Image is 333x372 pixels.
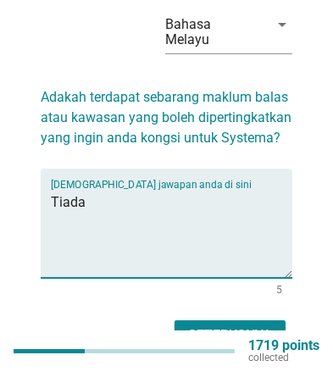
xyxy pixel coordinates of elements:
div: 5 [276,285,282,295]
p: 1719 points [248,340,319,352]
textarea: Isikan jawapan anda di sini [51,189,292,278]
div: Seterusnya [188,325,272,346]
button: Seterusnya [175,320,286,351]
div: Bahasa Melayu [165,17,258,47]
h2: Adakah terdapat sebarang maklum balas atau kawasan yang boleh dipertingkatkan yang ingin anda kon... [41,70,292,148]
i: arrow_drop_down [272,14,292,35]
p: collected [248,352,319,364]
